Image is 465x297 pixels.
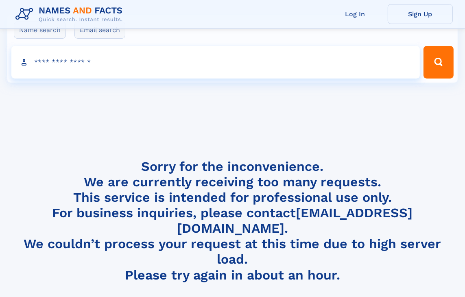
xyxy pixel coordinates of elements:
input: search input [11,46,420,79]
img: Logo Names and Facts [12,3,129,25]
a: Log In [323,4,388,24]
h4: Sorry for the inconvenience. We are currently receiving too many requests. This service is intend... [12,159,453,283]
a: Sign Up [388,4,453,24]
label: Email search [74,22,125,39]
button: Search Button [424,46,454,79]
a: [EMAIL_ADDRESS][DOMAIN_NAME] [177,205,413,236]
label: Name search [14,22,66,39]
